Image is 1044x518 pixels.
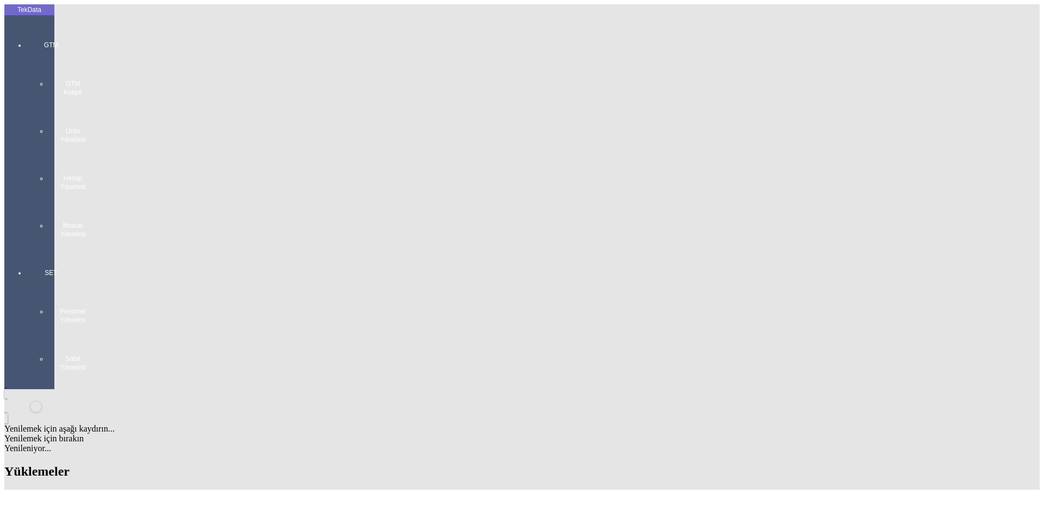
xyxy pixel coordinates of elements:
[4,5,54,14] div: TekData
[35,269,67,277] span: SET
[57,79,89,97] span: GTM Kokpit
[4,444,1040,453] div: Yenileniyor...
[57,221,89,239] span: İhracat Yönetimi
[4,464,1040,479] h2: Yüklemeler
[57,307,89,324] span: Personel Yönetimi
[57,354,89,372] span: Sabit Yönetimi
[4,424,1040,434] div: Yenilemek için aşağı kaydırın...
[57,174,89,191] span: Hesap Yönetimi
[35,41,67,49] span: GTM
[4,434,1040,444] div: Yenilemek için bırakın
[57,127,89,144] span: Ürün Yönetimi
